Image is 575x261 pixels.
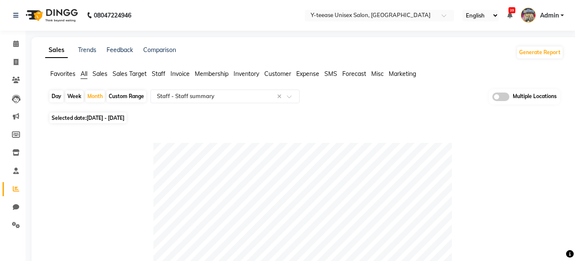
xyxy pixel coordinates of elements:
[94,3,131,27] b: 08047224946
[195,70,228,78] span: Membership
[507,12,512,19] a: 39
[87,115,124,121] span: [DATE] - [DATE]
[509,7,515,13] span: 39
[170,70,190,78] span: Invoice
[234,70,259,78] span: Inventory
[65,90,84,102] div: Week
[521,8,536,23] img: Admin
[85,90,105,102] div: Month
[113,70,147,78] span: Sales Target
[371,70,384,78] span: Misc
[107,46,133,54] a: Feedback
[264,70,291,78] span: Customer
[50,70,75,78] span: Favorites
[296,70,319,78] span: Expense
[152,70,165,78] span: Staff
[78,46,96,54] a: Trends
[540,11,559,20] span: Admin
[324,70,337,78] span: SMS
[92,70,107,78] span: Sales
[277,92,284,101] span: Clear all
[49,113,127,123] span: Selected date:
[517,46,563,58] button: Generate Report
[342,70,366,78] span: Forecast
[81,70,87,78] span: All
[49,90,64,102] div: Day
[107,90,146,102] div: Custom Range
[45,43,68,58] a: Sales
[22,3,80,27] img: logo
[389,70,416,78] span: Marketing
[143,46,176,54] a: Comparison
[513,93,557,101] span: Multiple Locations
